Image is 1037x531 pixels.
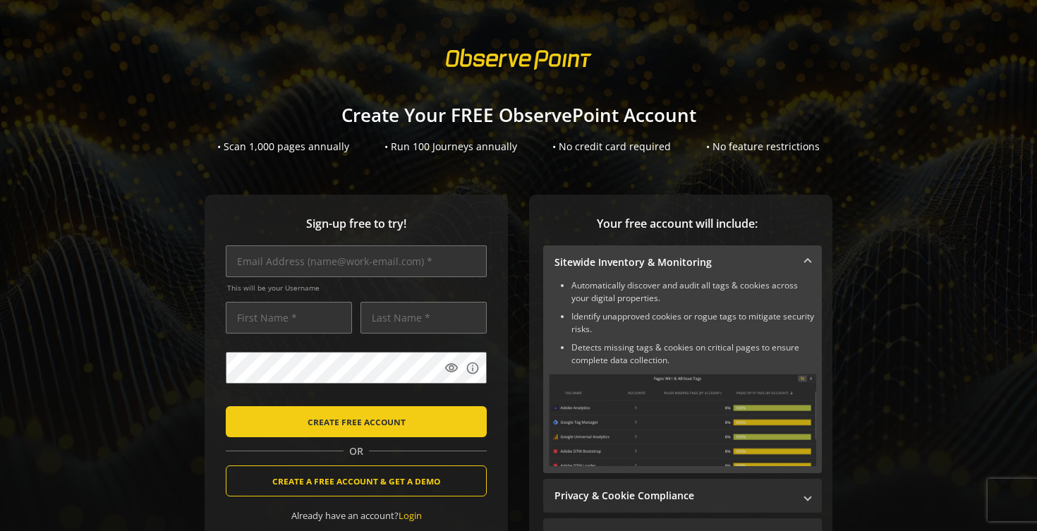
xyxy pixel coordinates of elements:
div: • Scan 1,000 pages annually [217,140,349,154]
mat-panel-title: Sitewide Inventory & Monitoring [554,255,794,269]
span: CREATE FREE ACCOUNT [308,409,406,434]
div: Sitewide Inventory & Monitoring [543,279,822,473]
a: Login [399,509,422,522]
div: • No credit card required [552,140,671,154]
li: Automatically discover and audit all tags & cookies across your digital properties. [571,279,816,305]
li: Identify unapproved cookies or rogue tags to mitigate security risks. [571,310,816,336]
mat-expansion-panel-header: Privacy & Cookie Compliance [543,479,822,513]
mat-icon: info [466,361,480,375]
input: First Name * [226,302,352,334]
mat-icon: visibility [444,361,459,375]
mat-expansion-panel-header: Sitewide Inventory & Monitoring [543,245,822,279]
div: Already have an account? [226,509,487,523]
span: CREATE A FREE ACCOUNT & GET A DEMO [272,468,440,494]
span: This will be your Username [227,283,487,293]
div: • No feature restrictions [706,140,820,154]
div: • Run 100 Journeys annually [384,140,517,154]
span: Your free account will include: [543,216,811,232]
input: Last Name * [360,302,487,334]
li: Detects missing tags & cookies on critical pages to ensure complete data collection. [571,341,816,367]
img: Sitewide Inventory & Monitoring [549,374,816,466]
button: CREATE FREE ACCOUNT [226,406,487,437]
input: Email Address (name@work-email.com) * [226,245,487,277]
button: CREATE A FREE ACCOUNT & GET A DEMO [226,465,487,496]
mat-panel-title: Privacy & Cookie Compliance [554,489,794,503]
span: OR [344,444,369,458]
span: Sign-up free to try! [226,216,487,232]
